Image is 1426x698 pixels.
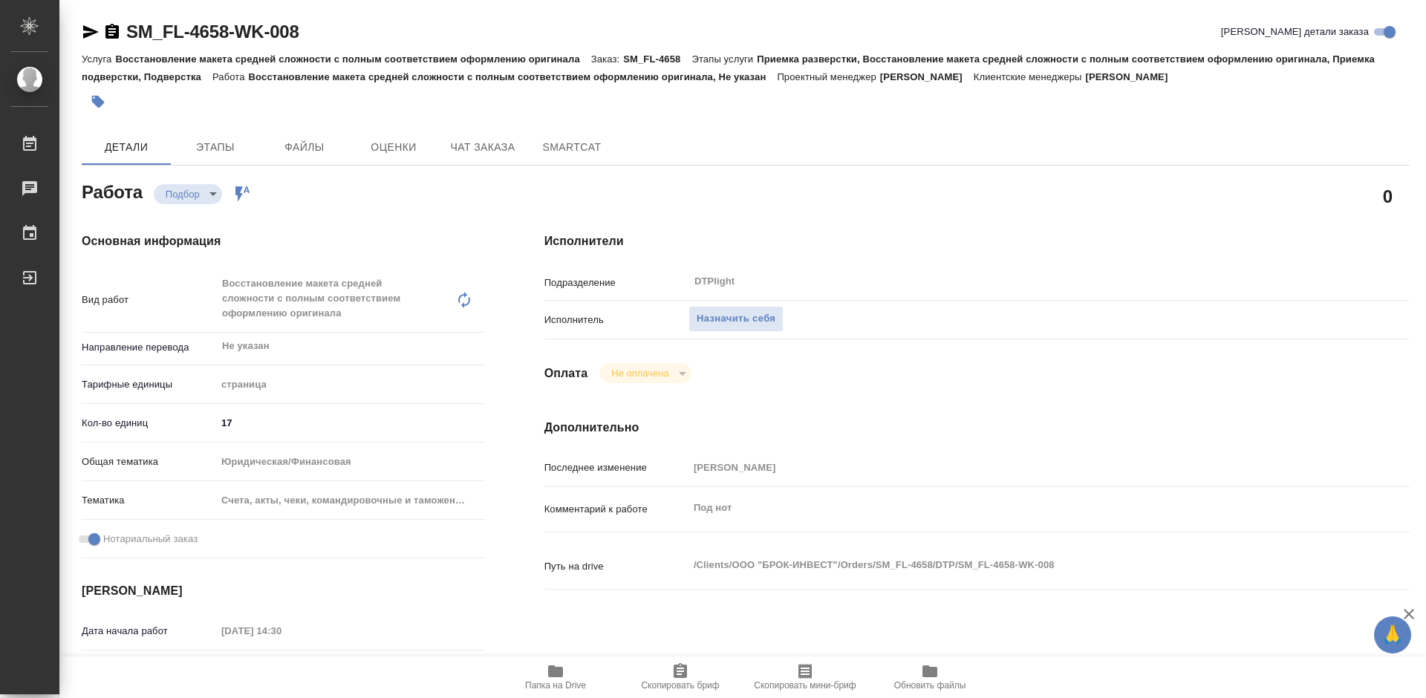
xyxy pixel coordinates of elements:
[82,416,216,431] p: Кол-во единиц
[525,680,586,691] span: Папка на Drive
[544,502,688,517] p: Комментарий к работе
[249,71,778,82] p: Восстановление макета средней сложности с полным соответствием оформлению оригинала, Не указан
[1374,616,1411,653] button: 🙏
[103,532,198,547] span: Нотариальный заказ
[212,71,249,82] p: Работа
[974,71,1086,82] p: Клиентские менеджеры
[544,365,588,382] h4: Оплата
[544,313,688,327] p: Исполнитель
[82,177,143,204] h2: Работа
[1380,619,1405,650] span: 🙏
[82,232,485,250] h4: Основная информация
[82,377,216,392] p: Тарифные единицы
[115,53,590,65] p: Восстановление макета средней сложности с полным соответствием оформлению оригинала
[180,138,251,157] span: Этапы
[544,275,688,290] p: Подразделение
[447,138,518,157] span: Чат заказа
[623,53,691,65] p: SM_FL-4658
[1383,183,1393,209] h2: 0
[641,680,719,691] span: Скопировать бриф
[154,184,222,204] div: Подбор
[591,53,623,65] p: Заказ:
[82,23,100,41] button: Скопировать ссылку для ЯМессенджера
[544,559,688,574] p: Путь на drive
[82,340,216,355] p: Направление перевода
[358,138,429,157] span: Оценки
[126,22,299,42] a: SM_FL-4658-WK-008
[599,363,691,383] div: Подбор
[493,656,618,698] button: Папка на Drive
[607,367,673,379] button: Не оплачена
[544,460,688,475] p: Последнее изменение
[82,85,114,118] button: Добавить тэг
[867,656,992,698] button: Обновить файлы
[1221,25,1369,39] span: [PERSON_NAME] детали заказа
[1086,71,1179,82] p: [PERSON_NAME]
[743,656,867,698] button: Скопировать мини-бриф
[91,138,162,157] span: Детали
[618,656,743,698] button: Скопировать бриф
[216,488,485,513] div: Счета, акты, чеки, командировочные и таможенные документы
[880,71,974,82] p: [PERSON_NAME]
[216,412,485,434] input: ✎ Введи что-нибудь
[82,53,115,65] p: Услуга
[269,138,340,157] span: Файлы
[894,680,966,691] span: Обновить файлы
[544,419,1410,437] h4: Дополнительно
[536,138,608,157] span: SmartCat
[754,680,856,691] span: Скопировать мини-бриф
[82,53,1375,82] p: Приемка разверстки, Восстановление макета средней сложности с полным соответствием оформлению ори...
[216,449,485,474] div: Юридическая/Финансовая
[216,620,346,642] input: Пустое поле
[697,310,775,327] span: Назначить себя
[688,495,1338,521] textarea: Под нот
[688,306,784,332] button: Назначить себя
[103,23,121,41] button: Скопировать ссылку
[82,624,216,639] p: Дата начала работ
[544,232,1410,250] h4: Исполнители
[777,71,879,82] p: Проектный менеджер
[688,457,1338,478] input: Пустое поле
[216,372,485,397] div: страница
[688,552,1338,578] textarea: /Clients/ООО "БРОК-ИНВЕСТ"/Orders/SM_FL-4658/DTP/SM_FL-4658-WK-008
[161,188,204,200] button: Подбор
[82,454,216,469] p: Общая тематика
[691,53,757,65] p: Этапы услуги
[82,493,216,508] p: Тематика
[82,582,485,600] h4: [PERSON_NAME]
[82,293,216,307] p: Вид работ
